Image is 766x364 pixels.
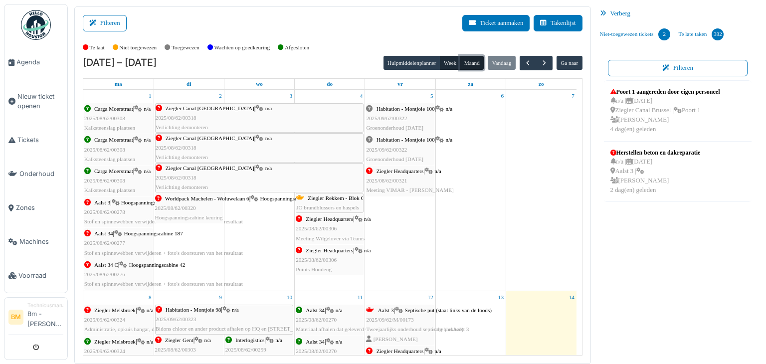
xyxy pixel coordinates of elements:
span: n/a [265,135,272,141]
span: Ziegler Headquarters [377,168,424,174]
span: Meeting Wilgelover via Teams [296,235,365,241]
a: BM TechnicusmanagerBm - [PERSON_NAME] [8,302,63,335]
span: Machines [19,237,63,246]
button: Week [440,56,461,70]
a: 12 september 2025 [426,291,435,304]
span: JO brandblussers en haspels [296,204,359,210]
span: Habitation - Montjoie 98 [166,307,221,313]
span: Septische put (staat links van de loods) [404,307,492,313]
a: Agenda [4,45,67,79]
a: Tickets [4,123,67,157]
a: 4 september 2025 [358,90,365,102]
div: | [366,167,453,195]
div: | [366,306,492,344]
span: Onderhoud [19,169,63,179]
span: n/a [364,247,371,253]
a: Niet-toegewezen tickets [596,21,675,48]
span: n/a [232,307,239,313]
span: Kalksteenslag plaatsen [84,125,135,131]
div: n/a | [DATE] Ziegler Canal Brussel | Poort 1 [PERSON_NAME] 4 dag(en) geleden [610,96,720,135]
a: Nieuw ticket openen [4,79,67,123]
a: Machines [4,225,67,259]
span: Ziegler Canal [GEOGRAPHIC_DATA] [166,135,254,141]
span: 2025/08/62/00318 [156,145,196,151]
span: 2025/08/62/00276 [84,271,125,277]
span: n/a [204,337,211,343]
div: 2 [658,28,670,40]
span: Stof en spinnewebben verwijderen + foto's doorsturen van het resultaat [84,281,243,287]
a: 13 september 2025 [496,291,506,304]
span: Agenda [16,57,63,67]
span: 2025/09/62/00322 [366,115,407,121]
div: Herstellen beton en dakreparatie [610,148,701,157]
span: n/a [265,105,272,111]
span: Carga Moerstraat [94,168,133,174]
td: 2 september 2025 [154,90,224,291]
span: Verlichting demonteren [156,124,208,130]
div: n/a | [DATE] Aalst 3 | [PERSON_NAME] 2 dag(en) geleden [610,157,701,195]
a: 2 september 2025 [217,90,224,102]
span: Worldpack Machelen - Woluwelaan 6 [165,195,249,201]
div: Technicusmanager [27,302,63,309]
div: | [84,198,243,227]
td: 1 september 2025 [83,90,154,291]
span: Ziegler Headquarters [306,247,353,253]
li: BM [8,310,23,325]
div: | [296,214,371,243]
span: 2025/08/62/00278 [84,209,125,215]
span: Hoogspanningscabine 343 [121,199,180,205]
a: 9 september 2025 [217,291,224,304]
span: n/a [364,216,371,222]
span: Tweejaarlijks onderhoud septische put Aalst 3 [366,326,469,332]
td: 4 september 2025 [295,90,365,291]
span: Ziegler Canal [GEOGRAPHIC_DATA] [166,105,254,111]
span: Kalksteenslag plaatsen [84,156,135,162]
span: Carga Moerstraat [94,106,133,112]
span: 2025/08/62/00270 [296,348,337,354]
span: 2025/08/62/00308 [84,147,125,153]
span: Ziegler Canal [GEOGRAPHIC_DATA] [166,165,254,171]
span: 2025/08/62/00308 [84,178,125,183]
span: Ziegler Rekkem - Blok C 13 = nieuwbouw [PERSON_NAME] [308,195,449,201]
a: 7 september 2025 [570,90,576,102]
span: Hoogspanningscabine 42 [129,262,186,268]
div: | [84,260,243,289]
label: Afgesloten [285,43,309,52]
span: Verlichting demonteren [156,154,208,160]
span: Groenonderhoud [DATE] [366,125,423,131]
button: Vorige [520,56,536,70]
button: Vandaag [488,56,515,70]
span: Aalst 34 C [94,262,118,268]
img: Badge_color-CXgf-gQk.svg [21,10,51,40]
span: n/a [446,106,453,112]
div: Verberg [596,6,760,21]
h2: [DATE] – [DATE] [83,57,157,69]
a: donderdag [325,79,335,89]
span: n/a [144,168,151,174]
span: n/a [265,165,272,171]
button: Filteren [83,15,127,31]
span: n/a [434,348,441,354]
span: Stof en spinnewebben verwijderen + foto's doorsturen van het resultaat [84,218,243,224]
span: 2025/08/62/00308 [84,115,125,121]
span: Aalst 34 [94,230,113,236]
td: 3 september 2025 [224,90,294,291]
label: Niet toegewezen [119,43,157,52]
label: Wachten op goedkeuring [214,43,270,52]
span: Aalst 34 [306,307,325,313]
a: 8 september 2025 [147,291,154,304]
span: 2025/08/62/00306 [296,257,337,263]
span: 2025/08/62/00320 [155,205,196,211]
button: Hulpmiddelenplanner [383,56,440,70]
span: Nieuw ticket openen [17,92,63,111]
a: 11 september 2025 [356,291,365,304]
a: vrijdag [395,79,405,89]
a: Poort 1 aangereden door eigen personeel n/a |[DATE] Ziegler Canal Brussel |Poort 1 [PERSON_NAME]4... [608,85,723,137]
label: Toegewezen [172,43,199,52]
a: 3 september 2025 [288,90,295,102]
span: 2025/08/62/00299 [225,347,266,353]
span: Administratie, opkuis hangar, diversen [DATE] [84,326,190,332]
td: 6 september 2025 [435,90,506,291]
label: Te laat [90,43,105,52]
span: [PERSON_NAME] [374,336,418,342]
